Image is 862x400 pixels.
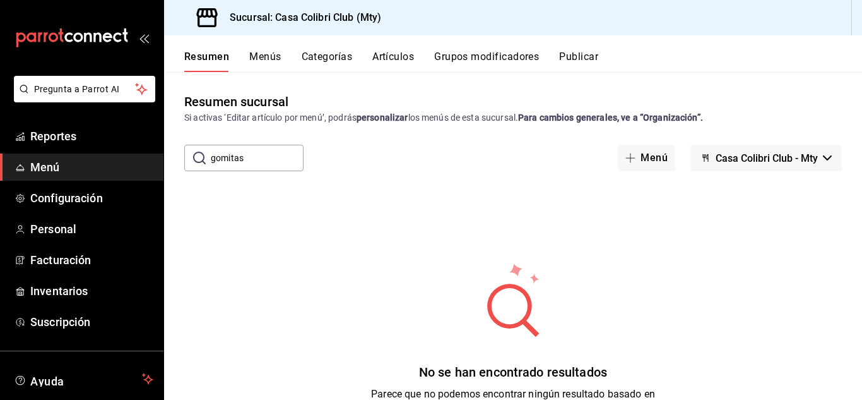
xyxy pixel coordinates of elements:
[9,92,155,105] a: Pregunta a Parrot AI
[559,51,598,72] button: Publicar
[690,145,842,171] button: Casa Colibri Club - Mty
[211,145,304,171] input: Buscar menú
[30,282,153,300] span: Inventarios
[220,10,381,25] h3: Sucursal: Casa Colibri Club (Mty)
[30,190,153,207] span: Configuración
[30,128,153,145] span: Reportes
[716,152,818,164] span: Casa Colibri Club - Mty
[371,363,655,382] div: No se han encontrado resultados
[434,51,539,72] button: Grupos modificadores
[34,83,136,96] span: Pregunta a Parrot AI
[184,51,862,72] div: navigation tabs
[184,51,229,72] button: Resumen
[14,76,155,102] button: Pregunta a Parrot AI
[357,112,408,123] strong: personalizar
[30,372,137,387] span: Ayuda
[30,313,153,330] span: Suscripción
[372,51,414,72] button: Artículos
[184,92,288,111] div: Resumen sucursal
[249,51,281,72] button: Menús
[139,33,149,43] button: open_drawer_menu
[30,159,153,176] span: Menú
[30,221,153,238] span: Personal
[618,145,675,171] button: Menú
[302,51,353,72] button: Categorías
[518,112,703,123] strong: Para cambios generales, ve a “Organización”.
[184,111,842,124] div: Si activas ‘Editar artículo por menú’, podrás los menús de esta sucursal.
[30,252,153,269] span: Facturación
